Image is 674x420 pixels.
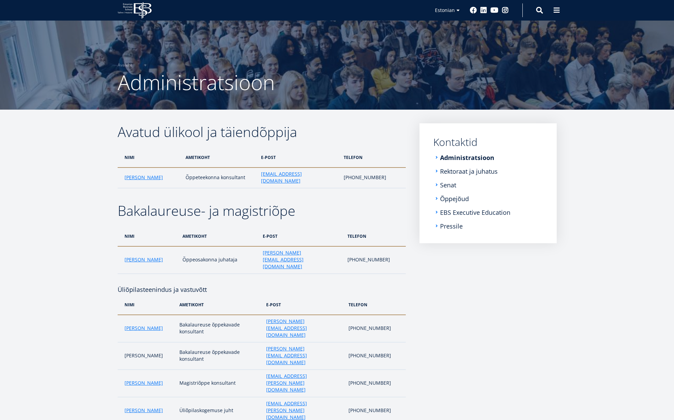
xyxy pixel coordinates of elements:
[440,209,510,216] a: EBS Executive Education
[118,123,406,140] h2: Avatud ülikool ja täiendõppija
[440,223,463,230] a: Pressile
[125,256,163,263] a: [PERSON_NAME]
[125,174,163,181] a: [PERSON_NAME]
[502,7,509,14] a: Instagram
[470,7,477,14] a: Facebook
[118,147,182,168] th: nimi
[348,407,399,414] p: [PHONE_NUMBER]
[176,295,263,315] th: ametikoht
[440,182,456,188] a: Senat
[118,342,176,370] td: [PERSON_NAME]
[179,246,260,274] td: Õppeosakonna juhataja
[125,325,163,332] a: [PERSON_NAME]
[179,226,260,246] th: ametikoht
[176,342,263,370] td: Bakalaureuse õppekavade konsultant
[259,226,344,246] th: e-post
[263,249,340,270] a: [PERSON_NAME][EMAIL_ADDRESS][DOMAIN_NAME]
[340,147,405,168] th: telefon
[118,68,275,96] span: Administratsioon
[263,295,345,315] th: e-post
[118,62,132,69] a: Avaleht
[125,380,163,386] a: [PERSON_NAME]
[344,226,406,246] th: telefon
[258,147,340,168] th: e-post
[433,137,543,147] a: Kontaktid
[118,226,179,246] th: nimi
[261,171,337,184] a: [EMAIL_ADDRESS][DOMAIN_NAME]
[340,168,405,188] td: [PHONE_NUMBER]
[490,7,498,14] a: Youtube
[176,315,263,342] td: Bakalaureuse õppekavade konsultant
[266,373,342,393] a: [EMAIL_ADDRESS][PERSON_NAME][DOMAIN_NAME]
[176,370,263,397] td: Magistriõppe konsultant
[182,147,258,168] th: ametikoht
[440,154,494,161] a: Administratsioon
[118,202,406,219] h2: Bakalaureuse- ja magistriõpe
[118,295,176,315] th: nimi
[344,246,406,274] td: [PHONE_NUMBER]
[440,195,469,202] a: Õppejõud
[266,345,342,366] a: [PERSON_NAME][EMAIL_ADDRESS][DOMAIN_NAME]
[182,168,258,188] td: Õppeteekonna konsultant
[345,342,405,370] td: [PHONE_NUMBER]
[125,407,163,414] a: [PERSON_NAME]
[345,315,405,342] td: [PHONE_NUMBER]
[440,168,498,175] a: Rektoraat ja juhatus
[266,318,342,338] a: [PERSON_NAME][EMAIL_ADDRESS][DOMAIN_NAME]
[345,295,405,315] th: telefon
[480,7,487,14] a: Linkedin
[345,370,405,397] td: [PHONE_NUMBER]
[118,274,406,295] h4: Üliõpilasteenindus ja vastuvõtt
